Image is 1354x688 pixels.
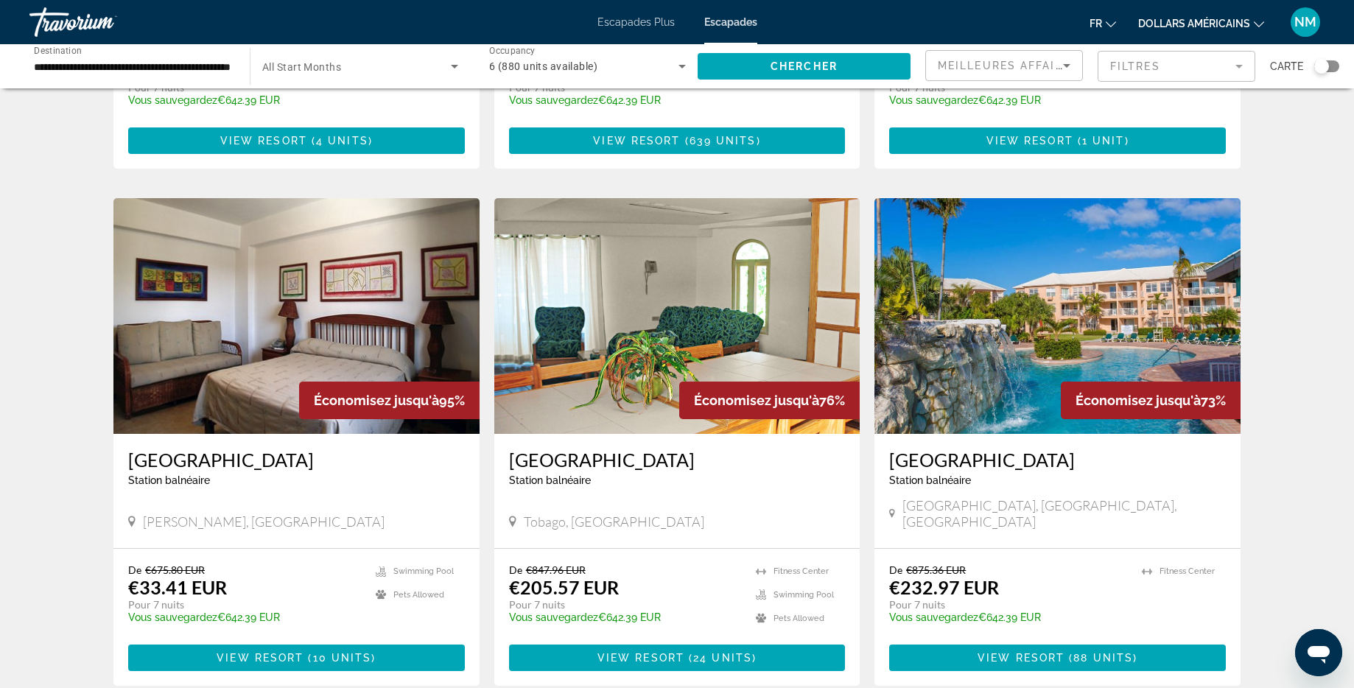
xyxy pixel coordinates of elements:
[128,598,361,611] p: Pour 7 nuits
[128,611,361,623] p: €642.39 EUR
[1098,50,1255,83] button: Filter
[1138,13,1264,34] button: Changer de devise
[316,135,368,147] span: 4 units
[938,60,1079,71] span: Meilleures affaires
[314,393,439,408] span: Économisez jusqu'à
[489,60,597,72] span: 6 (880 units available)
[128,94,361,106] p: €642.39 EUR
[889,598,1127,611] p: Pour 7 nuits
[889,576,999,598] p: €232.97 EUR
[889,94,978,106] span: Vous sauvegardez
[597,16,675,28] a: Escapades Plus
[262,61,341,73] span: All Start Months
[694,393,819,408] span: Économisez jusqu'à
[509,94,598,106] span: Vous sauvegardez
[774,590,834,600] span: Swimming Pool
[906,564,966,576] span: €875.36 EUR
[128,645,465,671] button: View Resort(10 units)
[128,94,217,106] span: Vous sauvegardez
[874,198,1241,434] img: ii_isr1.jpg
[128,611,217,623] span: Vous sauvegardez
[1294,14,1316,29] font: NM
[1061,382,1241,419] div: 73%
[986,135,1073,147] span: View Resort
[889,564,902,576] span: De
[299,382,480,419] div: 95%
[684,652,757,664] span: ( )
[1064,652,1137,664] span: ( )
[889,94,1122,106] p: €642.39 EUR
[143,513,385,530] span: [PERSON_NAME], [GEOGRAPHIC_DATA]
[1160,566,1215,576] span: Fitness Center
[128,576,227,598] p: €33.41 EUR
[489,46,536,56] span: Occupancy
[526,564,586,576] span: €847.96 EUR
[34,45,82,55] span: Destination
[393,590,444,600] span: Pets Allowed
[889,449,1226,471] a: [GEOGRAPHIC_DATA]
[128,449,465,471] a: [GEOGRAPHIC_DATA]
[1286,7,1325,38] button: Menu utilisateur
[145,564,205,576] span: €675.80 EUR
[698,53,911,80] button: Chercher
[774,566,829,576] span: Fitness Center
[690,135,757,147] span: 639 units
[128,564,141,576] span: De
[393,566,454,576] span: Swimming Pool
[509,94,742,106] p: €642.39 EUR
[774,614,824,623] span: Pets Allowed
[978,652,1064,664] span: View Resort
[889,474,971,486] span: Station balnéaire
[128,127,465,154] button: View Resort(4 units)
[1138,18,1250,29] font: dollars américains
[704,16,757,28] a: Escapades
[509,611,742,623] p: €642.39 EUR
[509,576,619,598] p: €205.57 EUR
[217,652,304,664] span: View Resort
[1076,393,1201,408] span: Économisez jusqu'à
[494,198,860,434] img: 0080I01X.jpg
[509,598,742,611] p: Pour 7 nuits
[1270,56,1303,77] span: Carte
[1295,629,1342,676] iframe: Bouton de lancement de la fenêtre de messagerie
[509,564,522,576] span: De
[889,127,1226,154] button: View Resort(1 unit)
[307,135,373,147] span: ( )
[509,645,846,671] button: View Resort(24 units)
[1073,135,1129,147] span: ( )
[889,611,978,623] span: Vous sauvegardez
[1082,135,1125,147] span: 1 unit
[509,449,846,471] a: [GEOGRAPHIC_DATA]
[313,652,372,664] span: 10 units
[29,3,177,41] a: Travorium
[509,127,846,154] button: View Resort(639 units)
[593,135,680,147] span: View Resort
[128,474,210,486] span: Station balnéaire
[680,135,760,147] span: ( )
[509,474,591,486] span: Station balnéaire
[679,382,860,419] div: 76%
[1090,18,1102,29] font: fr
[771,60,838,72] span: Chercher
[693,652,752,664] span: 24 units
[902,497,1226,530] span: [GEOGRAPHIC_DATA], [GEOGRAPHIC_DATA], [GEOGRAPHIC_DATA]
[113,198,480,434] img: 4859I01L.jpg
[889,645,1226,671] button: View Resort(88 units)
[304,652,376,664] span: ( )
[889,611,1127,623] p: €642.39 EUR
[1090,13,1116,34] button: Changer de langue
[938,57,1070,74] mat-select: Sort by
[220,135,307,147] span: View Resort
[1073,652,1133,664] span: 88 units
